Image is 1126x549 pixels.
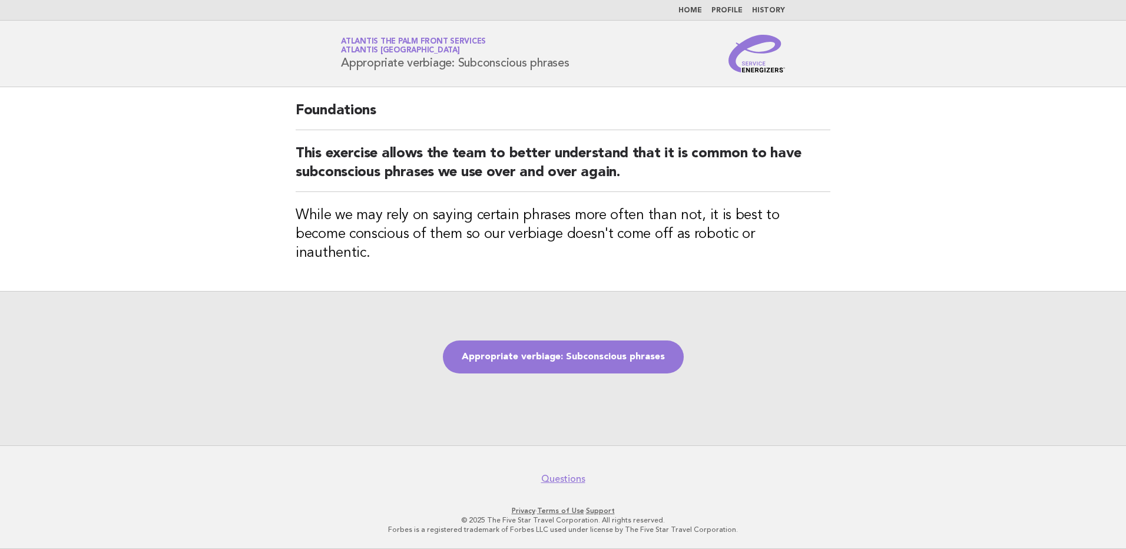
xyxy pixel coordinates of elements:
h3: While we may rely on saying certain phrases more often than not, it is best to become conscious o... [296,206,830,263]
a: Profile [711,7,743,14]
p: · · [203,506,923,515]
h1: Appropriate verbiage: Subconscious phrases [341,38,569,69]
a: Terms of Use [537,507,584,515]
a: Appropriate verbiage: Subconscious phrases [443,340,684,373]
p: Forbes is a registered trademark of Forbes LLC used under license by The Five Star Travel Corpora... [203,525,923,534]
a: History [752,7,785,14]
h2: This exercise allows the team to better understand that it is common to have subconscious phrases... [296,144,830,192]
img: Service Energizers [728,35,785,72]
a: Privacy [512,507,535,515]
a: Support [586,507,615,515]
span: Atlantis [GEOGRAPHIC_DATA] [341,47,460,55]
h2: Foundations [296,101,830,130]
p: © 2025 The Five Star Travel Corporation. All rights reserved. [203,515,923,525]
a: Home [678,7,702,14]
a: Atlantis The Palm Front ServicesAtlantis [GEOGRAPHIC_DATA] [341,38,486,54]
a: Questions [541,473,585,485]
